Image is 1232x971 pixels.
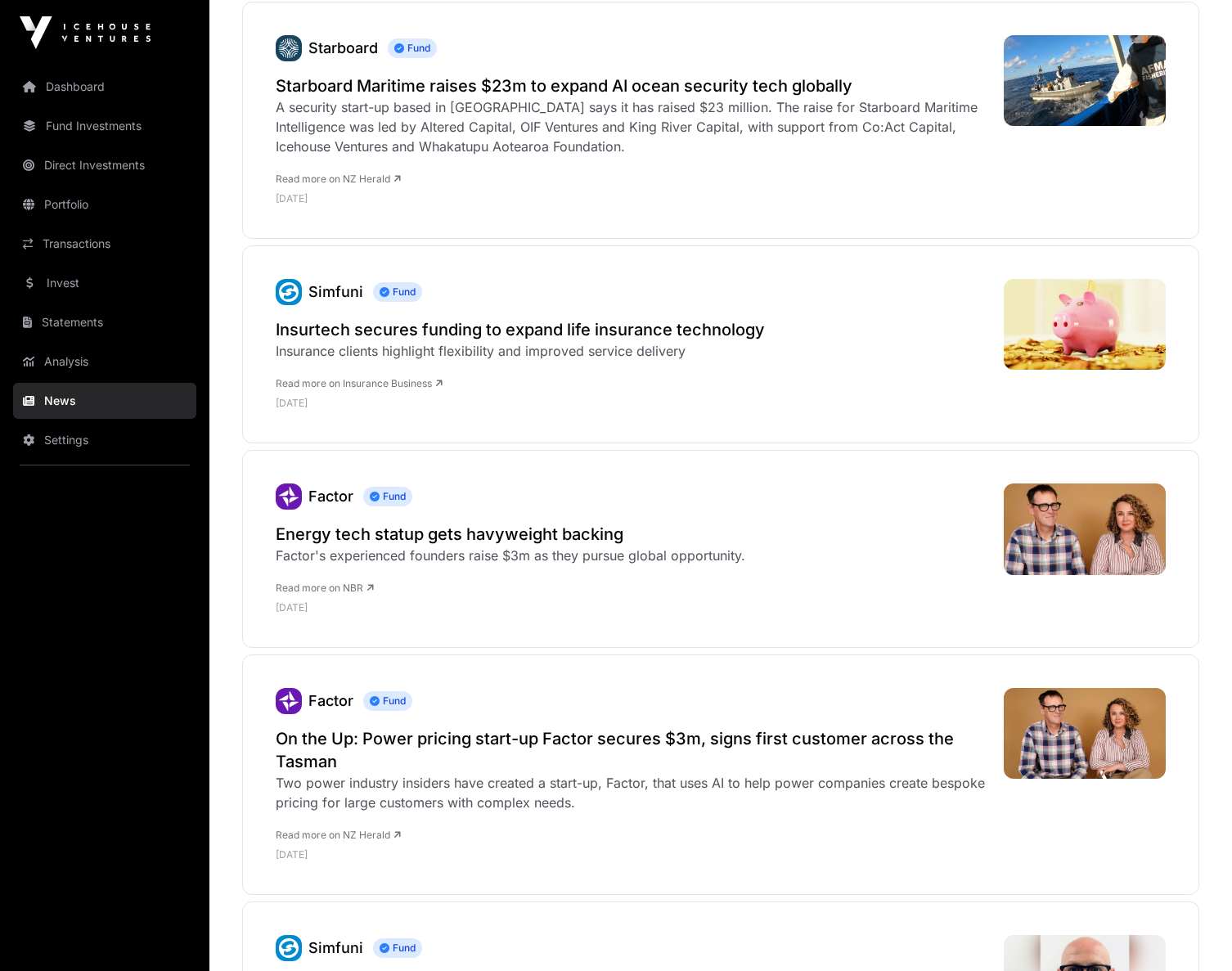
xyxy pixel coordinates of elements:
[276,829,401,841] a: Read more on NZ Herald
[13,383,196,419] a: News
[276,74,987,97] a: Starboard Maritime raises $23m to expand AI ocean security tech globally
[13,344,196,380] a: Analysis
[13,265,196,301] a: Invest
[13,187,196,223] a: Portfolio
[276,341,765,361] div: Insurance clients highlight flexibility and improved service delivery
[13,422,196,458] a: Settings
[276,35,302,61] a: Starboard
[276,688,302,714] img: Factor-favicon.svg
[276,377,443,389] a: Read more on Insurance Business
[308,939,363,956] a: Simfuni
[363,691,412,711] span: Fund
[276,483,302,510] img: Factor-favicon.svg
[13,147,196,183] a: Direct Investments
[1004,688,1166,779] img: EWE32XJN2ZEMZKXPYNY4QBZ6AY.jpg
[276,279,302,305] a: Simfuni
[276,727,987,773] a: On the Up: Power pricing start-up Factor secures $3m, signs first customer across the Tasman
[13,69,196,105] a: Dashboard
[276,935,302,961] img: Simfuni-favicon.svg
[276,173,401,185] a: Read more on NZ Herald
[276,192,987,205] p: [DATE]
[276,601,745,614] p: [DATE]
[363,487,412,506] span: Fund
[308,692,353,709] a: Factor
[1004,483,1166,575] img: JVenning-Bryan-SPohlen-1_HR_Apr25_6248_7929.jpeg
[276,688,302,714] a: Factor
[373,938,422,958] span: Fund
[13,108,196,144] a: Fund Investments
[276,523,745,546] a: Energy tech statup gets havyweight backing
[276,397,765,410] p: [DATE]
[276,35,302,61] img: Starboard-Favicon.svg
[276,97,987,156] div: A security start-up based in [GEOGRAPHIC_DATA] says it has raised $23 million. The raise for Star...
[13,304,196,340] a: Statements
[276,546,745,565] div: Factor's experienced founders raise $3m as they pursue global opportunity.
[308,488,353,505] a: Factor
[13,226,196,262] a: Transactions
[276,582,374,594] a: Read more on NBR
[1004,35,1166,126] img: DGVVI57CDNBRLF6J5A5ONJP5UI.jpg
[276,318,765,341] a: Insurtech secures funding to expand life insurance technology
[276,279,302,305] img: Simfuni-favicon.svg
[388,38,437,58] span: Fund
[1150,892,1232,971] iframe: Chat Widget
[276,773,987,812] div: Two power industry insiders have created a start-up, Factor, that uses AI to help power companies...
[308,39,378,56] a: Starboard
[308,283,363,300] a: Simfuni
[276,848,987,861] p: [DATE]
[276,483,302,510] a: Factor
[373,282,422,302] span: Fund
[20,16,151,49] img: Icehouse Ventures Logo
[276,935,302,961] a: Simfuni
[1004,279,1166,370] img: 0381_638911143085977752.jpg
